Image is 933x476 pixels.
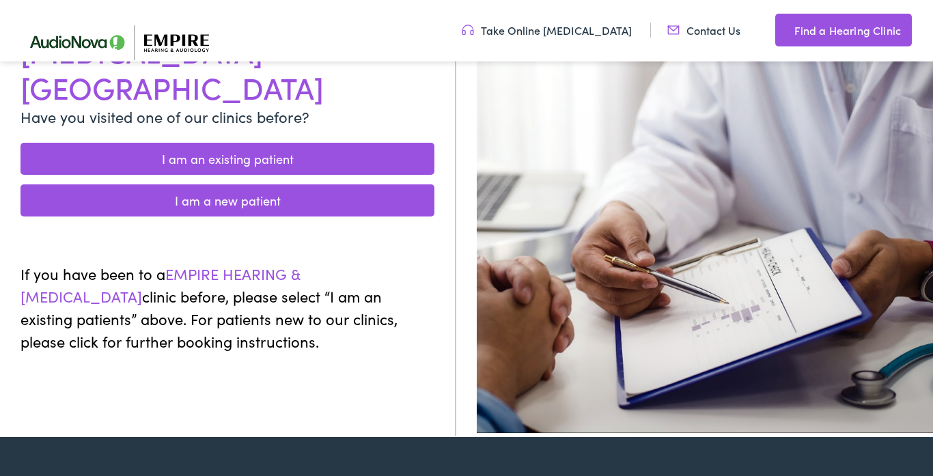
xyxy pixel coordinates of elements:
[20,105,434,128] p: Have you visited one of our clinics before?
[20,143,434,175] a: I am an existing patient
[20,263,300,307] span: EMPIRE HEARING & [MEDICAL_DATA]
[462,23,474,38] img: utility icon
[667,23,740,38] a: Contact Us
[20,262,434,352] p: If you have been to a clinic before, please select “I am an existing patients” above. For patient...
[20,184,434,216] a: I am a new patient
[775,14,912,46] a: Find a Hearing Clinic
[667,23,680,38] img: utility icon
[775,22,788,38] img: utility icon
[462,23,632,38] a: Take Online [MEDICAL_DATA]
